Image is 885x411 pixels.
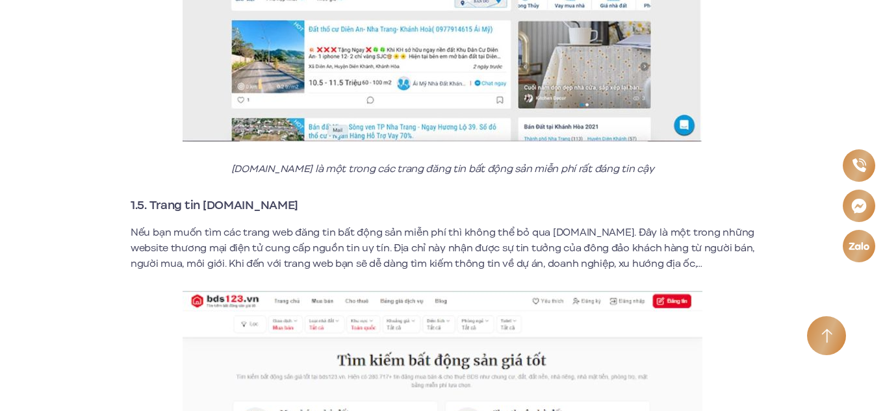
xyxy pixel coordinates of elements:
img: Zalo icon [847,239,870,252]
strong: 1.5. Trang tin [DOMAIN_NAME] [131,197,298,214]
img: Arrow icon [821,329,832,343]
p: Nếu bạn muốn tìm các trang web đăng tin bất động sản miễn phí thì không thể bỏ qua [DOMAIN_NAME].... [131,225,754,271]
img: Phone icon [851,157,867,174]
em: [DOMAIN_NAME] là một trong các trang đăng tin bất động sản miễn phí rất đáng tin cậy [231,162,654,176]
img: Messenger icon [849,196,869,215]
